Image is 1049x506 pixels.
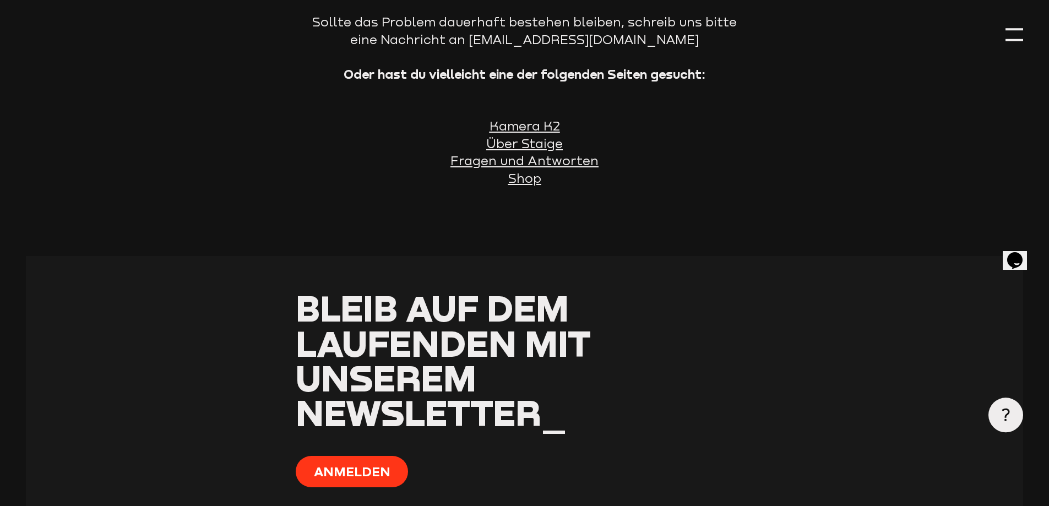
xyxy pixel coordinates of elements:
[296,391,567,434] span: Newsletter_
[508,171,541,186] a: Shop
[1003,237,1038,270] iframe: chat widget
[486,136,563,151] a: Über Staige
[305,13,745,48] p: Sollte das Problem dauerhaft bestehen bleiben, schreib uns bitte eine Nachricht an [EMAIL_ADDRESS...
[450,153,599,168] a: Fragen und Antworten
[296,286,591,399] span: Bleib auf dem Laufenden mit unserem
[296,456,408,487] button: Anmelden
[490,118,560,133] a: Kamera K2
[344,67,705,81] strong: Oder hast du vielleicht eine der folgenden Seiten gesucht:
